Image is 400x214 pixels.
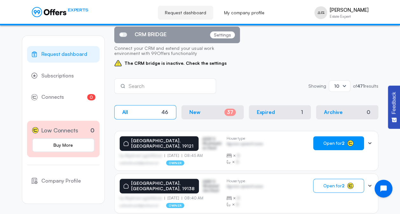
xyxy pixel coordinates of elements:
[41,177,81,185] span: Company Profile
[388,85,400,129] button: Feedback - Show survey
[203,179,221,193] p: ASDF S Sfasfdasfdas Dasd
[165,153,182,158] p: [DATE]
[314,6,327,19] img: Joseph Grady
[313,179,364,193] button: Open for2
[353,84,378,88] p: of results
[135,31,166,37] span: CRM BRIDGE
[114,105,177,119] button: All46
[166,160,184,165] p: owner
[87,94,95,100] span: 0
[90,126,95,135] p: 0
[120,161,159,165] p: asdfasdfasasfd@asdfasd.asf
[181,105,244,119] button: New37
[120,196,165,200] p: by Afgdsrwe Ljgjkdfsbvas
[217,6,271,20] a: My company profile
[227,136,263,141] p: House type
[41,126,78,135] span: Low Connects
[227,201,263,208] div: ×
[68,7,88,13] span: EXPERTS
[131,138,195,149] p: [GEOGRAPHIC_DATA], [GEOGRAPHIC_DATA], 19121
[182,196,203,200] p: 08:40 AM
[27,46,100,63] a: Request dashboard
[330,15,368,18] p: Estate Expert
[227,152,263,159] div: ×
[324,109,343,115] p: Archive
[202,137,221,150] p: ASDF S Sfasfdasfdas Dasd
[120,153,165,158] p: by Afgdsrwe Ljgjkdfsbvas
[210,31,235,38] p: Settings
[316,105,378,119] button: Archive0
[189,109,200,115] p: New
[161,109,168,115] div: 46
[32,138,95,152] a: Buy More
[323,183,345,188] span: Open for
[41,93,64,101] span: Connects
[227,195,263,201] div: ×
[120,204,159,207] p: asdfasdfasasfd@asdfasd.asf
[334,83,339,89] span: 10
[323,141,345,146] span: Open for
[249,105,311,119] button: Expired1
[342,183,345,188] strong: 2
[166,203,184,208] p: owner
[308,84,326,88] p: Showing
[391,92,397,114] span: Feedback
[224,109,236,116] div: 37
[342,140,345,146] strong: 2
[41,72,74,80] span: Subscriptions
[27,68,100,84] a: Subscriptions
[257,109,275,115] p: Expired
[27,89,100,105] a: Connects0
[227,142,263,148] p: Agrwsv qwervf oiuns
[165,196,182,200] p: [DATE]
[27,173,100,189] a: Company Profile
[236,201,239,208] span: B
[236,159,239,165] span: B
[227,184,263,190] p: Agrwsv qwervf oiuns
[367,109,370,115] div: 0
[357,83,365,89] strong: 471
[114,59,240,67] span: The CRM bridge is inactive. Check the settings
[131,181,195,191] p: [GEOGRAPHIC_DATA], [GEOGRAPHIC_DATA], 19138
[237,195,240,201] span: B
[32,7,88,17] a: EXPERTS
[41,50,87,58] span: Request dashboard
[227,179,263,183] p: House type
[158,6,213,20] a: Request dashboard
[313,136,364,150] button: Open for2
[122,109,128,115] p: All
[114,43,240,60] p: Connect your CRM and extend your usual work environment with 99Offers functionality
[237,152,240,159] span: B
[227,159,263,165] div: ×
[301,109,303,115] div: 1
[182,153,203,158] p: 08:45 AM
[330,7,368,13] p: [PERSON_NAME]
